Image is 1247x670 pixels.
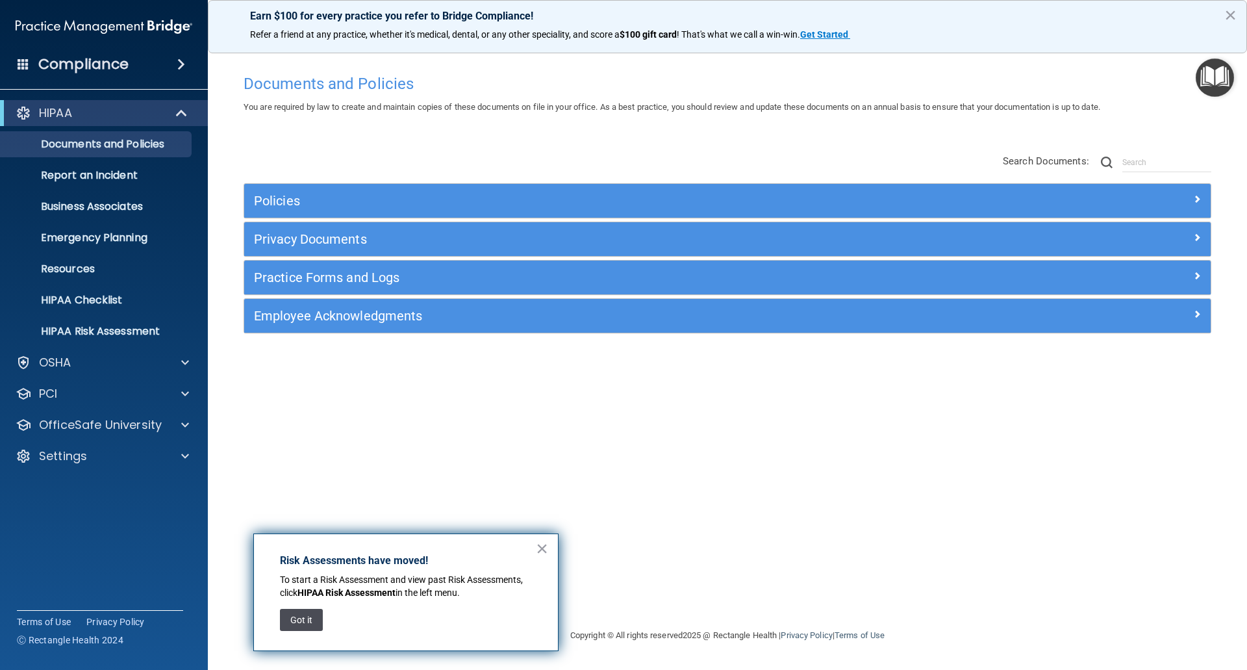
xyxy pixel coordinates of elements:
span: To start a Risk Assessment and view past Risk Assessments, click [280,574,525,598]
p: Earn $100 for every practice you refer to Bridge Compliance! [250,10,1205,22]
p: Settings [39,448,87,464]
div: Copyright © All rights reserved 2025 @ Rectangle Health | | [490,615,964,656]
p: HIPAA Risk Assessment [8,325,186,338]
input: Search [1122,153,1211,172]
p: HIPAA [39,105,72,121]
h4: Compliance [38,55,129,73]
h5: Policies [254,194,959,208]
img: ic-search.3b580494.png [1101,157,1113,168]
a: Privacy Policy [86,615,145,628]
p: OfficeSafe University [39,417,162,433]
p: Business Associates [8,200,186,213]
strong: Risk Assessments have moved! [280,554,428,567]
p: Emergency Planning [8,231,186,244]
a: Terms of Use [835,630,885,640]
span: ! That's what we call a win-win. [677,29,800,40]
button: Open Resource Center [1196,58,1234,97]
h4: Documents and Policies [244,75,1211,92]
span: Ⓒ Rectangle Health 2024 [17,634,123,647]
strong: HIPAA Risk Assessment [297,587,396,598]
button: Close [536,538,548,559]
span: Search Documents: [1003,155,1089,167]
h5: Privacy Documents [254,232,959,246]
button: Close [1224,5,1237,25]
a: Terms of Use [17,615,71,628]
strong: Get Started [800,29,848,40]
h5: Practice Forms and Logs [254,270,959,285]
p: HIPAA Checklist [8,294,186,307]
p: Resources [8,263,186,276]
span: You are required by law to create and maintain copies of these documents on file in your office. ... [244,102,1100,112]
p: Documents and Policies [8,138,186,151]
strong: $100 gift card [620,29,677,40]
span: Refer a friend at any practice, whether it's medical, dental, or any other speciality, and score a [250,29,620,40]
p: Report an Incident [8,169,186,182]
p: PCI [39,386,57,402]
span: in the left menu. [396,587,460,598]
p: OSHA [39,355,71,370]
h5: Employee Acknowledgments [254,309,959,323]
a: Privacy Policy [781,630,832,640]
button: Got it [280,609,323,631]
img: PMB logo [16,14,192,40]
